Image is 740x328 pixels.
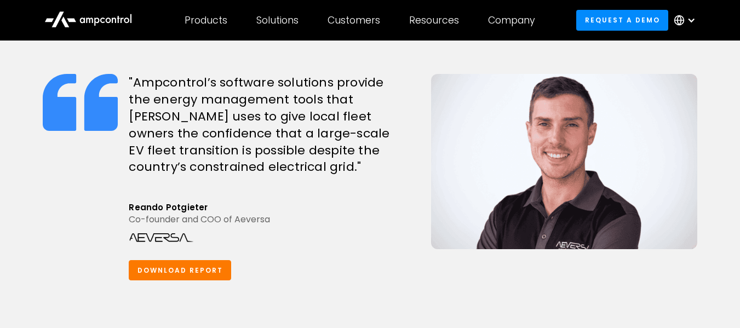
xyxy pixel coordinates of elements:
h2: "Ampcontrol’s software solutions provide the energy management tools that [PERSON_NAME] uses to g... [129,74,420,192]
div: Co-founder and COO of Aeversa [129,214,420,226]
div: Products [185,14,227,26]
div: Customers [328,14,380,26]
div: Company [488,14,535,26]
img: Watt EV Logo Real [129,233,196,242]
a: Download report [129,260,231,280]
a: Request a demo [576,10,668,30]
div: Resources [409,14,459,26]
div: Solutions [256,14,299,26]
img: quote icon [43,74,118,130]
img: Eric Mallia at Geotab [431,74,698,249]
div: Reando Potgieter [129,202,420,213]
